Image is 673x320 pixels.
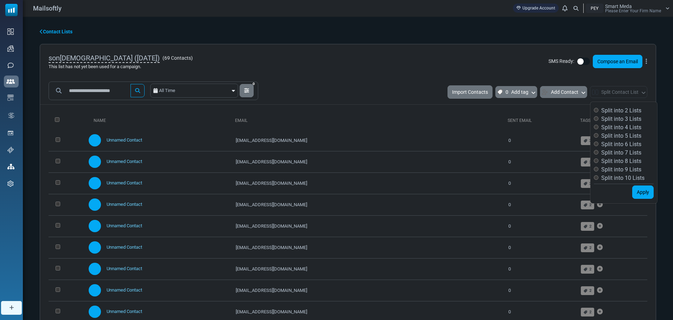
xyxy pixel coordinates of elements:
img: dashboard-icon.svg [7,28,14,35]
div: SMS Ready: [548,55,647,68]
a: Add Tag [597,219,603,233]
img: contacts-icon-active.svg [6,79,15,84]
div: This list has not yet been used for a campaign. [49,63,193,70]
a: Tags [580,118,591,123]
input: Split into 9 Lists [594,167,598,171]
span: 2 [589,267,592,272]
span: son[DEMOGRAPHIC_DATA] ([DATE]) [49,54,160,63]
a: Unnamed Contact [107,266,142,271]
div: All Time [159,84,230,97]
input: Split into 7 Lists [594,150,598,155]
span: 2 [589,181,592,186]
label: Split into 5 Lists [594,132,641,140]
a: Sent Email [508,118,532,123]
a: 2 [581,222,594,231]
td: 0 [505,130,577,151]
button: Import Contacts [447,85,493,99]
a: Apply [632,185,654,199]
a: Add Tag [597,305,603,319]
a: 2 [581,158,594,166]
label: Split into 9 Lists [594,165,641,174]
td: 0 [505,215,577,237]
img: email-templates-icon.svg [7,94,14,101]
input: Split into 5 Lists [594,133,598,138]
a: Upgrade Account [513,4,559,13]
span: 2 [589,138,592,143]
span: 2 [589,202,592,207]
label: Split into 8 Lists [594,157,641,165]
a: Name [88,118,106,123]
a: Add Tag [597,262,603,276]
span: 2 [589,288,592,293]
label: Split into 3 Lists [594,115,641,123]
td: [EMAIL_ADDRESS][DOMAIN_NAME] [232,130,505,151]
span: Smart Meda [605,4,632,9]
a: 2 [581,286,594,295]
button: 0Add tag [495,86,537,98]
td: 0 [505,280,577,301]
span: 2 [589,309,592,314]
label: Split into 2 Lists [594,106,641,115]
td: [EMAIL_ADDRESS][DOMAIN_NAME] [232,237,505,258]
td: 0 [505,194,577,215]
a: 2 [581,179,594,188]
a: Unnamed Contact [107,287,142,293]
a: 2 [581,308,594,316]
a: Email [235,118,248,123]
label: Split into 7 Lists [594,149,641,157]
td: [EMAIL_ADDRESS][DOMAIN_NAME] [232,151,505,172]
a: Unnamed Contact [107,180,142,185]
input: Split into 8 Lists [594,158,598,163]
a: Unnamed Contact [107,244,142,250]
img: sms-icon.png [7,62,14,68]
span: ( ) [163,54,193,62]
button: Add Contact [540,86,587,98]
button: Split Contact List [590,86,647,98]
a: Add Tag [597,283,603,298]
a: 2 [581,243,594,252]
a: Unnamed Contact [107,159,142,164]
input: Split into 4 Lists [594,125,598,129]
a: Add Tag [597,198,603,212]
td: [EMAIL_ADDRESS][DOMAIN_NAME] [232,194,505,215]
span: Mailsoftly [33,4,62,13]
a: 2 [581,265,594,274]
a: Compose an Email [593,55,642,68]
a: Unnamed Contact [107,137,142,143]
span: 2 [589,224,592,229]
span: 0 [506,88,508,96]
a: Unnamed Contact [107,223,142,228]
td: 0 [505,151,577,172]
span: Please Enter Your Firm Name [605,9,661,13]
img: campaigns-icon.png [7,45,14,52]
input: Split into 2 Lists [594,108,598,112]
img: settings-icon.svg [7,181,14,187]
a: Add Tag [597,241,603,255]
td: [EMAIL_ADDRESS][DOMAIN_NAME] [232,215,505,237]
td: [EMAIL_ADDRESS][DOMAIN_NAME] [232,258,505,280]
td: 0 [505,258,577,280]
label: Split into 6 Lists [594,140,641,149]
a: 2 [581,201,594,209]
label: Split into 10 Lists [594,174,645,182]
input: Split into 3 Lists [594,116,598,121]
label: Split into 4 Lists [594,123,641,132]
span: 2 [589,245,592,250]
input: Split into 6 Lists [594,142,598,146]
td: 0 [505,172,577,194]
td: [EMAIL_ADDRESS][DOMAIN_NAME] [232,280,505,301]
span: 2 [589,159,592,164]
img: landing_pages.svg [7,130,14,136]
button: 0 [240,84,254,97]
a: Unnamed Contact [107,309,142,314]
span: 69 Contacts [164,55,191,61]
td: 0 [505,237,577,258]
img: workflow.svg [7,111,15,119]
a: Contact Lists [40,28,72,35]
span: 0 [250,81,258,87]
a: 2 [581,136,594,145]
a: PEY Smart Meda Please Enter Your Firm Name [586,4,669,13]
img: support-icon.svg [7,147,14,153]
div: PEY [586,4,603,13]
a: Unnamed Contact [107,202,142,207]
